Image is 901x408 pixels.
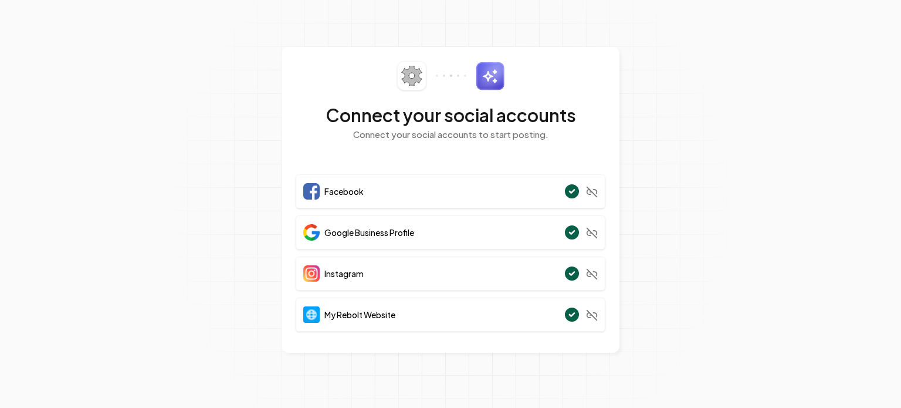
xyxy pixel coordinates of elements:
img: Instagram [303,265,320,282]
span: Instagram [324,268,364,279]
span: My Rebolt Website [324,309,395,321]
img: Facebook [303,183,320,200]
span: Facebook [324,186,364,197]
img: Website [303,306,320,323]
p: Connect your social accounts to start posting. [296,128,605,141]
h2: Connect your social accounts [296,104,605,126]
img: connector-dots.svg [436,75,466,77]
img: Google [303,224,320,241]
span: Google Business Profile [324,227,414,238]
img: sparkles.svg [476,62,504,90]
